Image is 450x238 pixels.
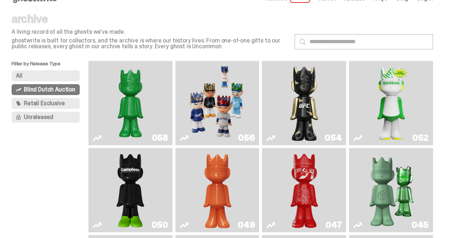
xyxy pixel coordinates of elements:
[24,114,53,120] span: Unreleased
[287,151,321,229] img: Skip
[364,151,418,229] img: Present
[12,38,289,49] p: ghostwrite is built for collectors, and the archive is where our history lives. From one-of-one g...
[186,64,249,142] img: Game Face (2025)
[12,112,80,123] button: Unreleased
[113,151,147,229] img: Campless
[287,64,321,142] img: Ruby
[266,64,342,142] a: Ruby
[12,61,88,70] p: Filter by Release Type
[353,64,429,142] a: Court Victory
[24,100,64,106] span: Retail Exclusive
[12,70,80,81] button: All
[353,151,429,229] a: Present
[180,151,255,229] a: Schrödinger's ghost: Orange Vibe
[99,64,162,142] img: Schrödinger's ghost: Sunday Green
[12,29,289,35] p: A living record of all the ghosts we've made.
[238,134,255,142] div: 056
[266,151,342,229] a: Skip
[325,221,342,229] div: 047
[151,134,168,142] div: 058
[325,134,342,142] div: 054
[16,73,22,79] span: All
[24,87,75,93] span: Blind Dutch Auction
[93,151,168,229] a: Campless
[93,64,168,142] a: Schrödinger's ghost: Sunday Green
[412,221,429,229] div: 045
[180,64,255,142] a: Game Face (2025)
[238,221,255,229] div: 049
[200,151,234,229] img: Schrödinger's ghost: Orange Vibe
[12,13,289,25] p: archive
[151,221,168,229] div: 050
[412,134,429,142] div: 052
[12,98,80,109] button: Retail Exclusive
[374,64,408,142] img: Court Victory
[12,84,80,95] button: Blind Dutch Auction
